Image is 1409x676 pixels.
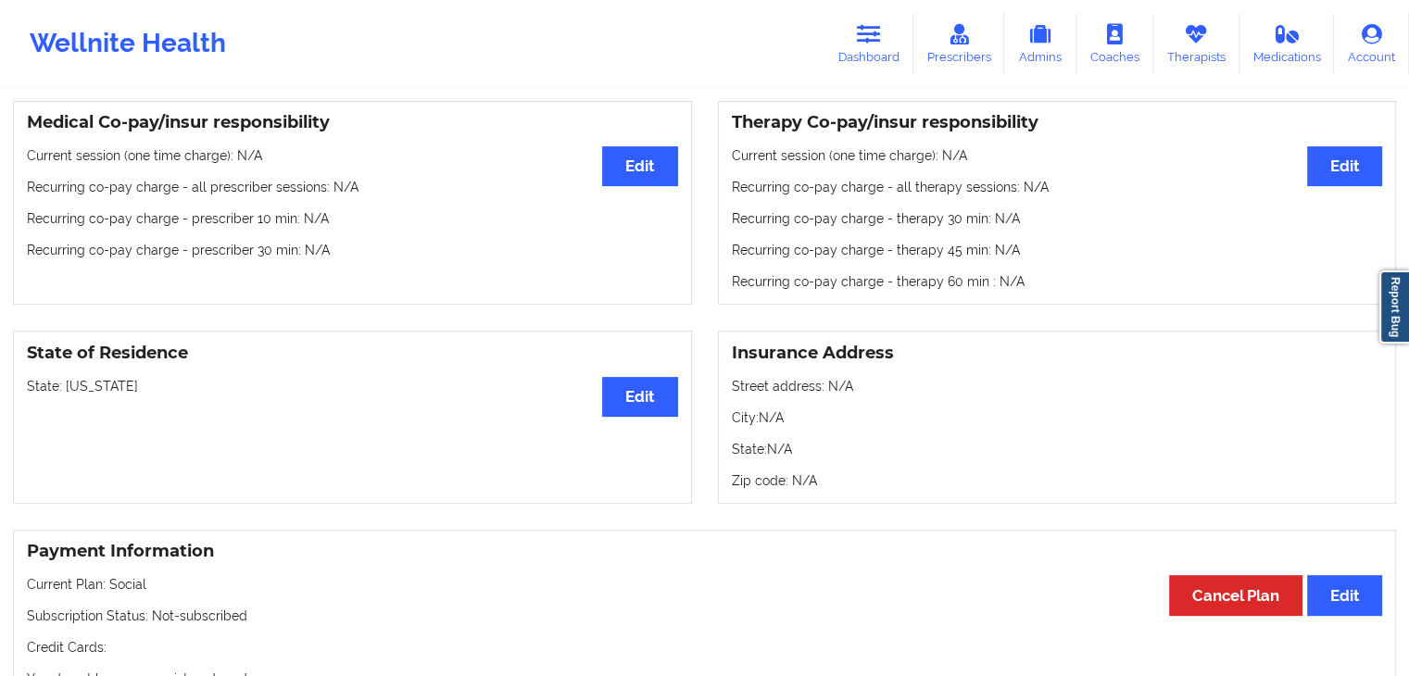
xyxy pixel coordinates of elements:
a: Therapists [1153,13,1239,74]
a: Admins [1004,13,1076,74]
p: State: N/A [732,440,1383,458]
a: Coaches [1076,13,1153,74]
p: Current session (one time charge): N/A [27,146,678,165]
p: Credit Cards: [27,638,1382,657]
p: Subscription Status: Not-subscribed [27,607,1382,625]
button: Edit [1307,575,1382,615]
p: Recurring co-pay charge - all prescriber sessions : N/A [27,178,678,196]
p: Recurring co-pay charge - prescriber 30 min : N/A [27,241,678,259]
p: Recurring co-pay charge - therapy 60 min : N/A [732,272,1383,291]
a: Report Bug [1379,270,1409,344]
h3: Insurance Address [732,343,1383,364]
p: Recurring co-pay charge - therapy 30 min : N/A [732,209,1383,228]
p: Current session (one time charge): N/A [732,146,1383,165]
p: Zip code: N/A [732,471,1383,490]
a: Prescribers [913,13,1005,74]
button: Cancel Plan [1169,575,1302,615]
a: Account [1334,13,1409,74]
p: Recurring co-pay charge - all therapy sessions : N/A [732,178,1383,196]
h3: Therapy Co-pay/insur responsibility [732,112,1383,133]
p: Current Plan: Social [27,575,1382,594]
button: Edit [602,146,677,186]
h3: Payment Information [27,541,1382,562]
button: Edit [602,377,677,417]
h3: State of Residence [27,343,678,364]
button: Edit [1307,146,1382,186]
h3: Medical Co-pay/insur responsibility [27,112,678,133]
p: Recurring co-pay charge - therapy 45 min : N/A [732,241,1383,259]
p: City: N/A [732,408,1383,427]
p: Recurring co-pay charge - prescriber 10 min : N/A [27,209,678,228]
a: Medications [1239,13,1335,74]
p: Street address: N/A [732,377,1383,395]
a: Dashboard [824,13,913,74]
p: State: [US_STATE] [27,377,678,395]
